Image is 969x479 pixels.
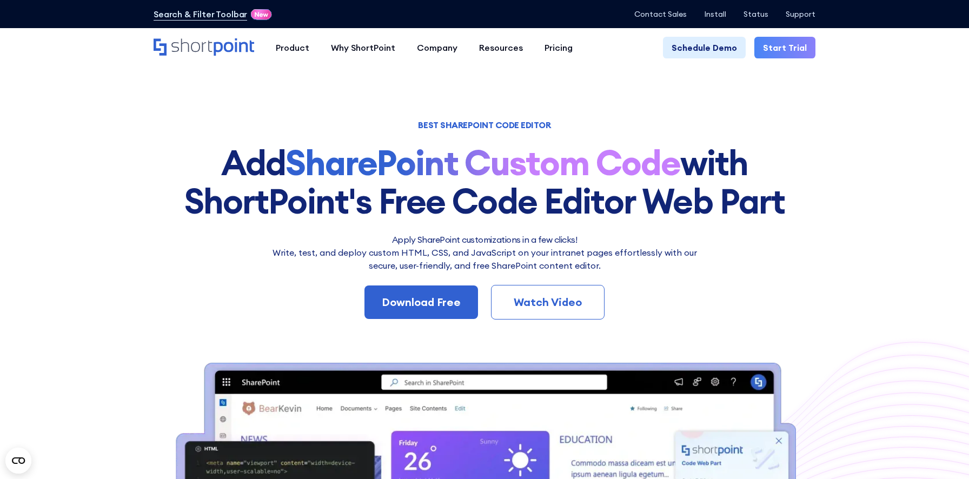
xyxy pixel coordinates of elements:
h1: Add with ShortPoint's Free Code Editor Web Part [154,144,815,220]
a: Support [786,10,815,18]
a: Pricing [534,37,583,58]
a: Company [406,37,468,58]
div: Resources [479,41,523,54]
a: Search & Filter Toolbar [154,8,247,21]
a: Schedule Demo [663,37,746,58]
a: Product [265,37,320,58]
a: Resources [468,37,534,58]
div: Product [276,41,309,54]
a: Home [154,38,254,57]
iframe: Chat Widget [915,427,969,479]
a: Install [704,10,726,18]
p: Write, test, and deploy custom HTML, CSS, and JavaScript on your intranet pages effortlessly wi﻿t... [266,246,703,272]
a: Download Free [364,285,478,319]
a: Start Trial [754,37,815,58]
button: Open CMP widget [5,448,31,474]
strong: SharePoint Custom Code [286,141,680,184]
h2: Apply SharePoint customizations in a few clicks! [266,233,703,246]
div: Watch Video [509,294,587,310]
a: Why ShortPoint [320,37,406,58]
a: Status [744,10,768,18]
div: Company [417,41,457,54]
div: Why ShortPoint [331,41,395,54]
a: Contact Sales [634,10,687,18]
div: Download Free [382,294,461,310]
a: Watch Video [491,285,605,320]
h1: BEST SHAREPOINT CODE EDITOR [154,121,815,129]
div: Pricing [545,41,573,54]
